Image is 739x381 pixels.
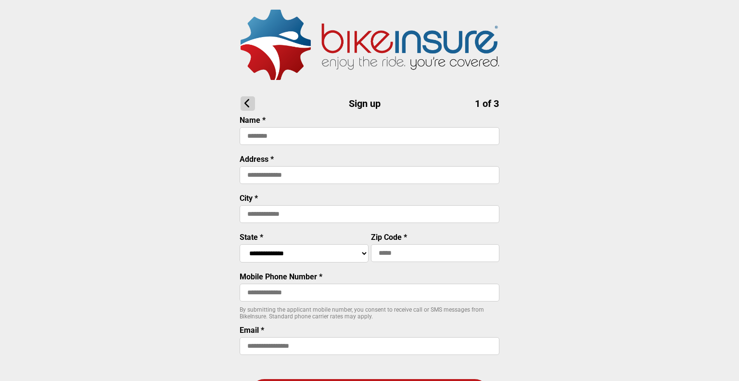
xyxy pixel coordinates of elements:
[241,96,499,111] h1: Sign up
[240,116,266,125] label: Name *
[240,155,274,164] label: Address *
[240,194,258,203] label: City *
[240,272,322,281] label: Mobile Phone Number *
[240,326,264,335] label: Email *
[475,98,499,109] span: 1 of 3
[240,233,263,242] label: State *
[371,233,407,242] label: Zip Code *
[240,306,499,320] p: By submitting the applicant mobile number, you consent to receive call or SMS messages from BikeI...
